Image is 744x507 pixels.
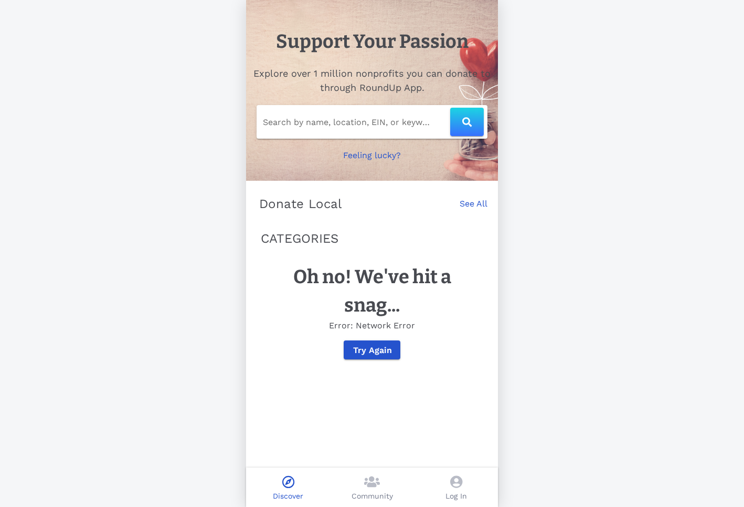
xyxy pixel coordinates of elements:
[344,340,400,359] button: Try Again
[267,319,477,332] p: Error: Network Error
[273,491,303,502] p: Discover
[276,27,469,56] h1: Support Your Passion
[261,229,483,248] p: CATEGORIES
[267,263,477,319] h1: Oh no! We've hit a snag...
[259,195,342,212] p: Donate Local
[445,491,467,502] p: Log In
[460,198,487,221] a: See All
[352,345,391,355] span: Try Again
[252,66,492,95] h2: Explore over 1 million nonprofits you can donate to through RoundUp App.
[352,491,393,502] p: Community
[343,149,401,162] p: Feeling lucky?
